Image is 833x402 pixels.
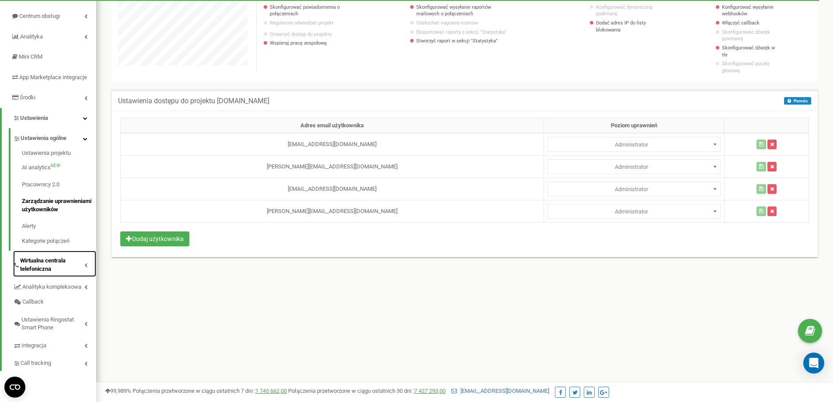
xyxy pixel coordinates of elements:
p: Regularnie odwiedzać projekt [270,20,344,27]
td: [EMAIL_ADDRESS][DOMAIN_NAME] [121,178,544,200]
a: Zarządzanie uprawnieniami użytkowników [22,193,96,218]
h5: Ustawienia dostępu do projektu [DOMAIN_NAME] [118,97,269,105]
a: Dodać adres IP do listy blokowania [596,20,656,33]
span: Administrator [551,161,718,173]
a: AI analyticsNEW [22,159,96,176]
p: Wspieraj pracę zespołową [270,40,344,47]
button: Pomóc [784,97,811,105]
a: Konfigurować wysyłanie webhooków [722,4,781,17]
span: Analityka kompleksowa [22,283,81,291]
span: Callback [22,298,44,306]
span: Centrum obsługi [19,13,60,19]
a: Skonfigurować wysyłanie raportów mailowych o połączeniach [416,4,514,17]
a: Ustawienia [2,108,96,129]
span: Ustawienia ogólne [21,134,66,143]
a: Callback [13,294,96,310]
a: Kategorie połączeń [22,235,96,245]
span: Integracja [21,342,46,350]
th: Adres email użytkownika [121,118,544,133]
span: Administrator [551,183,718,196]
span: Administrator [547,159,721,174]
a: Skonfigurować powiadomienia o połączeniach [270,4,344,17]
a: [EMAIL_ADDRESS][DOMAIN_NAME] [451,388,549,394]
a: Skonfigurować dźwięk w tle [722,45,781,58]
a: Call tracking [13,353,96,371]
a: Otworzyć dostęp do projektu [270,31,344,38]
span: Środki [20,94,35,101]
div: Open Intercom Messenger [803,353,824,374]
th: Poziom uprawnień [544,118,724,133]
a: Odsłuchać nagrania rozmów [416,20,514,27]
a: Ustawienia ogólne [13,128,96,146]
span: Administrator [547,204,721,219]
span: Połączenia przetworzone w ciągu ostatnich 30 dni : [288,388,446,394]
td: [PERSON_NAME][EMAIL_ADDRESS][DOMAIN_NAME] [121,156,544,178]
button: Open CMP widget [4,377,25,398]
a: Ustawienia projektu [22,149,96,160]
a: Eksportować raporty z sekcji "Statystyka" [416,29,514,36]
span: Call tracking [21,359,51,367]
a: 1 745 662,00 [255,388,287,394]
td: [PERSON_NAME][EMAIL_ADDRESS][DOMAIN_NAME] [121,200,544,223]
span: Administrator [551,206,718,218]
span: Administrator [547,137,721,152]
span: Administrator [547,182,721,196]
span: Ustawienia [20,115,48,121]
a: Ustawienia Ringostat Smart Phone [13,310,96,336]
a: Skonfigurować dźwięk powitania [722,29,781,42]
span: App Marketplace integracje [19,74,87,80]
span: Połączenia przetworzone w ciągu ostatnich 7 dni : [132,388,287,394]
span: Administrator [551,139,718,151]
button: Dodaj użytkownika [120,231,189,246]
a: Wirtualna centrala telefoniczna [13,251,96,276]
span: Wirtualna centrala telefoniczna [20,257,84,273]
span: 99,989% [105,388,131,394]
a: Integracja [13,336,96,353]
a: Analityka kompleksowa [13,277,96,295]
td: [EMAIL_ADDRESS][DOMAIN_NAME] [121,133,544,156]
a: Pracownicy 2.0 [22,176,96,193]
span: Mini CRM [19,53,42,60]
span: Ustawienia Ringostat Smart Phone [21,316,84,332]
a: Alerty [22,218,96,235]
a: Włączyć callback [722,20,781,27]
a: Konfigurować dynamiczną podmianę [596,4,656,17]
a: Skonfigurować pocztę głosową [722,60,781,74]
a: 7 427 293,00 [414,388,446,394]
a: Stworzyć raport w sekcji "Statystyka" [416,38,514,45]
span: Analityka [20,33,43,40]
